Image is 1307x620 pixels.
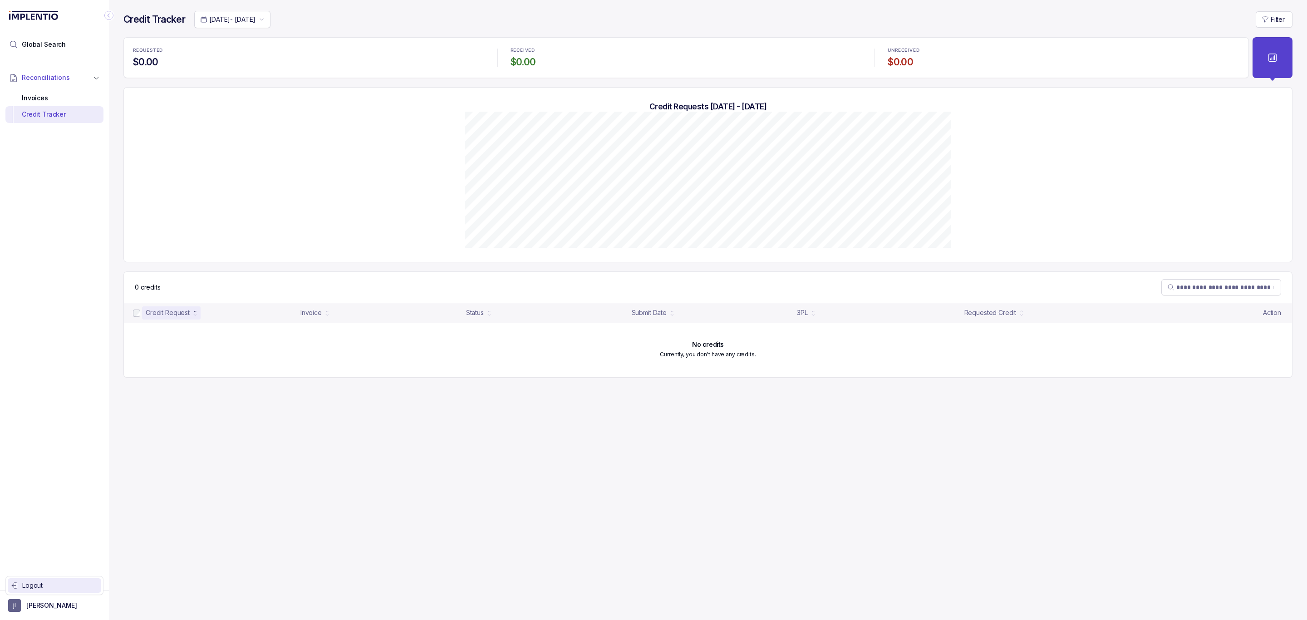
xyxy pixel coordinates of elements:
[133,56,485,69] h4: $0.00
[22,581,98,590] p: Logout
[124,272,1292,303] nav: Table Control
[194,11,270,28] button: Date Range Picker
[8,599,21,612] span: User initials
[888,56,1239,69] h4: $0.00
[505,41,868,74] li: Statistic RECEIVED
[22,73,70,82] span: Reconciliations
[133,48,163,53] p: REQUESTED
[888,48,919,53] p: UNRECEIVED
[660,350,756,359] p: Currently, you don't have any credits.
[13,90,96,106] div: Invoices
[128,41,490,74] li: Statistic REQUESTED
[5,88,103,125] div: Reconciliations
[882,41,1245,74] li: Statistic UNRECEIVED
[1263,308,1281,317] p: Action
[692,341,724,348] h6: No credits
[135,283,161,292] p: 0 credits
[22,40,66,49] span: Global Search
[8,599,101,612] button: User initials[PERSON_NAME]
[5,68,103,88] button: Reconciliations
[797,308,808,317] div: 3PL
[511,48,535,53] p: RECEIVED
[135,283,161,292] div: Remaining page entries
[1271,15,1285,24] p: Filter
[1256,11,1292,28] button: Filter
[466,308,484,317] div: Status
[200,15,256,24] search: Date Range Picker
[13,106,96,123] div: Credit Tracker
[964,308,1017,317] div: Requested Credit
[123,37,1249,78] ul: Statistic Highlights
[133,310,140,317] input: checkbox-checkbox-all
[26,601,77,610] p: [PERSON_NAME]
[300,308,322,317] div: Invoice
[103,10,114,21] div: Collapse Icon
[632,308,667,317] div: Submit Date
[1161,279,1281,295] search: Table Search Bar
[123,13,185,26] h4: Credit Tracker
[209,15,256,24] p: [DATE] - [DATE]
[138,102,1278,112] h5: Credit Requests [DATE] - [DATE]
[146,308,190,317] div: Credit Request
[511,56,862,69] h4: $0.00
